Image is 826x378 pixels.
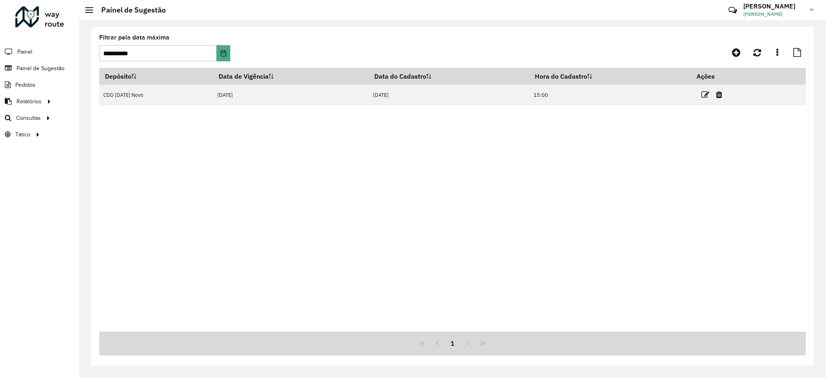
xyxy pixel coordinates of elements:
[724,2,741,19] a: Contato Rápido
[213,68,369,85] th: Data de Vigência
[17,64,65,73] span: Painel de Sugestão
[17,48,32,56] span: Painel
[17,97,42,106] span: Relatórios
[530,85,691,105] td: 15:00
[369,68,530,85] th: Data do Cadastro
[369,85,530,105] td: [DATE]
[716,89,722,100] a: Excluir
[15,130,30,139] span: Tático
[16,114,41,122] span: Consultas
[15,81,35,89] span: Pedidos
[99,68,213,85] th: Depósito
[743,10,804,18] span: [PERSON_NAME]
[93,6,166,15] h2: Painel de Sugestão
[691,68,739,85] th: Ações
[743,2,804,10] h3: [PERSON_NAME]
[217,45,230,61] button: Choose Date
[445,336,460,351] button: 1
[530,68,691,85] th: Hora do Cadastro
[213,85,369,105] td: [DATE]
[99,33,169,42] label: Filtrar pela data máxima
[701,89,709,100] a: Editar
[99,85,213,105] td: CDD [DATE] Novo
